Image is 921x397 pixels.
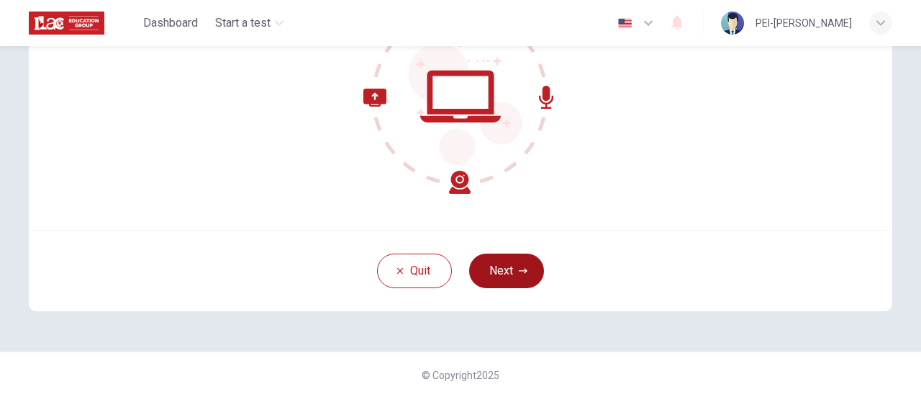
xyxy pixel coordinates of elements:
button: Quit [377,254,452,288]
a: ILAC logo [29,9,137,37]
button: Dashboard [137,10,204,36]
span: Dashboard [143,14,198,32]
button: Next [469,254,544,288]
div: PEI-[PERSON_NAME] [756,14,852,32]
span: Start a test [215,14,271,32]
img: en [616,18,634,29]
span: © Copyright 2025 [422,370,499,381]
button: Start a test [209,10,289,36]
img: Profile picture [721,12,744,35]
img: ILAC logo [29,9,104,37]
